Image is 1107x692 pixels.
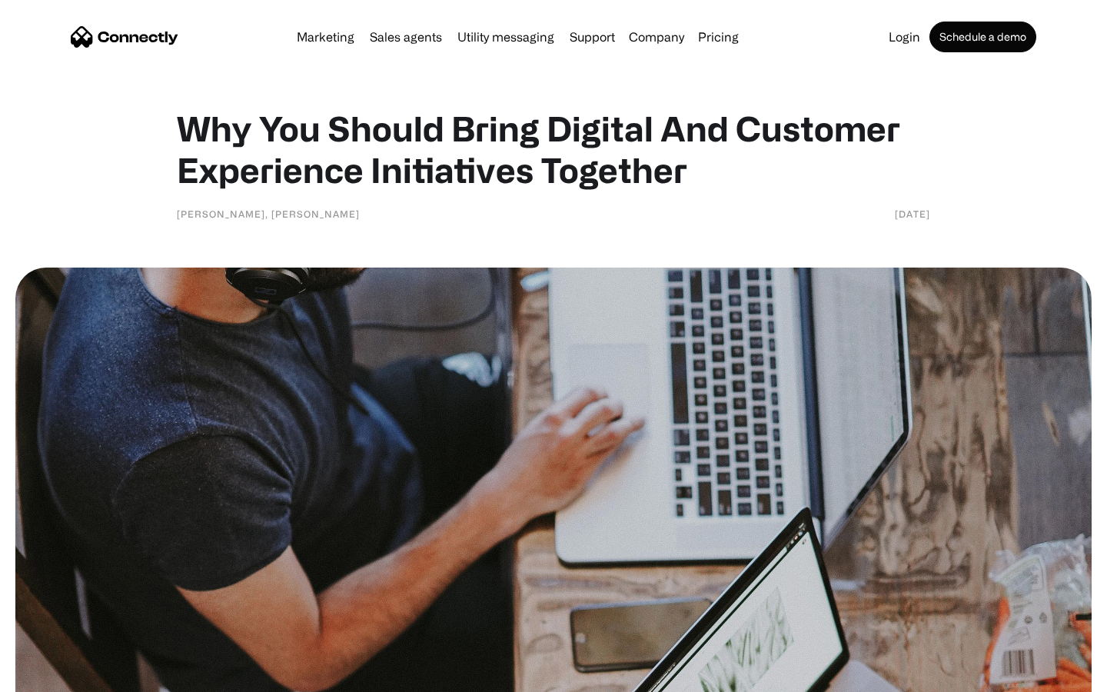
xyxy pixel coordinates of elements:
[31,665,92,687] ul: Language list
[692,31,745,43] a: Pricing
[451,31,560,43] a: Utility messaging
[177,206,360,221] div: [PERSON_NAME], [PERSON_NAME]
[883,31,926,43] a: Login
[291,31,361,43] a: Marketing
[895,206,930,221] div: [DATE]
[563,31,621,43] a: Support
[177,108,930,191] h1: Why You Should Bring Digital And Customer Experience Initiatives Together
[15,665,92,687] aside: Language selected: English
[929,22,1036,52] a: Schedule a demo
[364,31,448,43] a: Sales agents
[629,26,684,48] div: Company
